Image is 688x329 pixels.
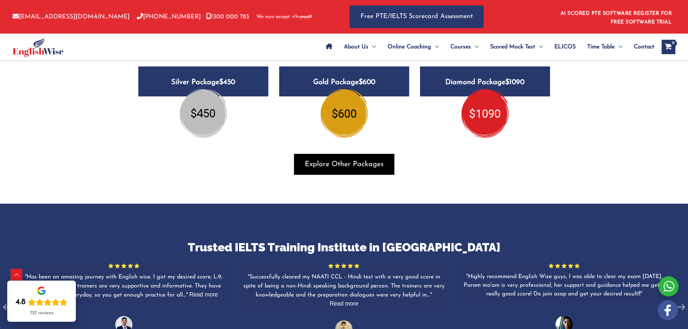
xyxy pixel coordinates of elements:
span: $450 [219,79,235,86]
a: About UsMenu Toggle [338,34,382,60]
span: Menu Toggle [535,34,543,60]
a: [EMAIL_ADDRESS][DOMAIN_NAME] [13,14,130,20]
span: Scored Mock Test [490,34,535,60]
a: View Shopping Cart, empty [662,40,675,54]
div: Rating: 4.8 out of 5 [16,297,68,307]
a: Silver Package$450 [138,66,268,120]
a: Online CoachingMenu Toggle [382,34,445,60]
a: AI SCORED PTE SOFTWARE REGISTER FOR FREE SOFTWARE TRIAL [561,11,672,25]
div: Highly recommend English Wise guys, I was able to clear my exam [DATE]. Param ma'am is very profe... [463,272,665,298]
h5: Gold Package [279,66,409,96]
span: Explore Other Packages [305,159,384,169]
a: CoursesMenu Toggle [445,34,484,60]
span: Courses [450,34,471,60]
span: Menu Toggle [431,34,439,60]
span: About Us [344,34,368,60]
img: diamond-pte-package.png [462,89,509,138]
a: [PHONE_NUMBER] [137,14,201,20]
button: Explore Other Packages [294,154,394,175]
span: Has been an amazing journey with English wise. I got my desired score; L:9, R:9, S:8.5, W:7.5.The... [25,274,222,298]
span: $600 [359,79,375,86]
a: Free PTE/IELTS Scorecard Assessment [350,5,484,28]
img: silver-package2.png [180,89,227,138]
h5: Diamond Package [420,66,550,96]
div: 4.8 [16,297,26,307]
span: Online Coaching [388,34,431,60]
a: Time TableMenu Toggle [581,34,628,60]
span: Successfully cleared my NAATI CCL - Hindi test with a very good score in spite of being a non-Hin... [243,274,445,298]
div: 727 reviews [30,310,53,316]
span: $1090 [505,79,524,86]
a: Scored Mock TestMenu Toggle [484,34,549,60]
span: Contact [634,34,654,60]
aside: Header Widget 1 [556,5,675,29]
span: Menu Toggle [471,34,479,60]
span: Menu Toggle [368,34,376,60]
span: ELICOS [554,34,576,60]
a: Contact [628,34,654,60]
span: Read more [189,291,218,298]
img: cropped-ew-logo [13,37,64,57]
span: Menu Toggle [615,34,622,60]
a: 1300 000 783 [206,14,249,20]
img: gold.png [321,89,368,138]
nav: Site Navigation: Main Menu [320,34,654,60]
span: We now accept [256,13,290,21]
span: Time Table [587,34,615,60]
a: Diamond Package$1090 [420,66,550,120]
a: Gold Package$600 [279,66,409,120]
a: ELICOS [549,34,581,60]
img: white-facebook.png [658,300,678,320]
span: Read more [330,300,358,307]
img: Afterpay-Logo [292,15,312,19]
h5: Silver Package [138,66,268,96]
